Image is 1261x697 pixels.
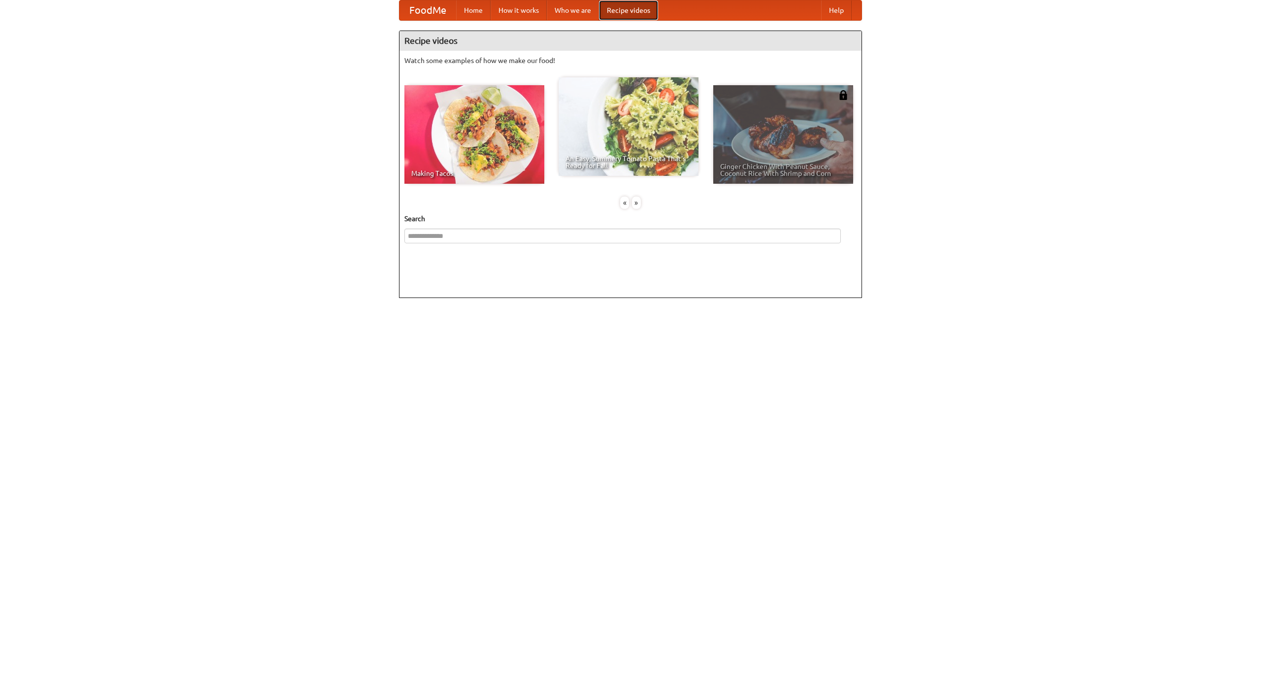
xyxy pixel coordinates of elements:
a: Home [456,0,491,20]
a: How it works [491,0,547,20]
h5: Search [404,214,857,224]
a: An Easy, Summery Tomato Pasta That's Ready for Fall [559,77,698,176]
span: Making Tacos [411,170,537,177]
a: Recipe videos [599,0,658,20]
a: Making Tacos [404,85,544,184]
h4: Recipe videos [399,31,862,51]
a: Help [821,0,852,20]
a: Who we are [547,0,599,20]
p: Watch some examples of how we make our food! [404,56,857,66]
img: 483408.png [838,90,848,100]
div: « [620,197,629,209]
span: An Easy, Summery Tomato Pasta That's Ready for Fall [565,155,692,169]
div: » [632,197,641,209]
a: FoodMe [399,0,456,20]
